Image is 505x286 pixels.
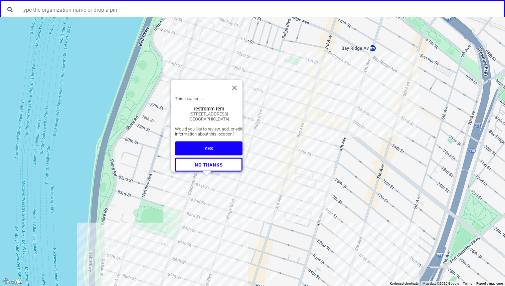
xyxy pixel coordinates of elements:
[175,126,242,136] div: Would you like to review, add, or edit information about this location?
[463,282,472,285] a: Terms (opens in new tab)
[390,281,418,286] button: Keyboard shortcuts
[195,162,222,167] span: NO THANKS
[175,116,242,121] div: [GEOGRAPHIC_DATA]
[2,277,24,286] img: Google
[175,141,242,156] button: YES
[175,158,242,172] button: NO THANKS
[226,80,242,96] button: Close
[2,277,24,286] a: Open this area in Google Maps (opens a new window)
[175,96,242,101] div: This location is:
[423,282,459,285] span: Map data ©2025 Google
[175,111,242,116] div: [STREET_ADDRESS]
[476,282,503,285] a: Report a map error
[204,146,213,151] span: YES
[175,106,242,111] div: restromm tem
[16,3,502,16] input: Type the organization name or drop a pin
